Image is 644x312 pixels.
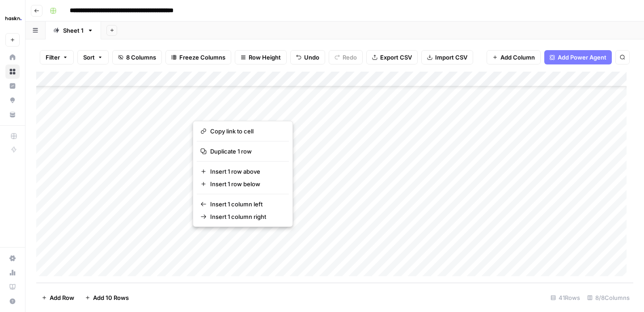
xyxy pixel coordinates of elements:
div: 8/8 Columns [584,291,633,305]
button: Import CSV [421,50,473,64]
button: 8 Columns [112,50,162,64]
span: Import CSV [435,53,467,62]
button: Add Column [487,50,541,64]
span: 8 Columns [126,53,156,62]
span: Insert 1 column left [210,200,282,209]
a: Learning Hub [5,280,20,294]
button: Help + Support [5,294,20,308]
span: Sort [83,53,95,62]
span: Insert 1 row above [210,167,282,176]
span: Duplicate 1 row [210,147,282,156]
a: Home [5,50,20,64]
button: Export CSV [366,50,418,64]
button: Workspace: Haskn [5,7,20,30]
button: Redo [329,50,363,64]
span: Row Height [249,53,281,62]
button: Undo [290,50,325,64]
span: Filter [46,53,60,62]
span: Add Power Agent [558,53,606,62]
span: Export CSV [380,53,412,62]
span: Add Row [50,293,74,302]
a: Opportunities [5,93,20,107]
a: Your Data [5,107,20,122]
button: Row Height [235,50,287,64]
span: Insert 1 row below [210,180,282,188]
button: Filter [40,50,74,64]
span: Copy link to cell [210,127,282,136]
span: Redo [343,53,357,62]
span: Add 10 Rows [93,293,129,302]
button: Add 10 Rows [80,291,134,305]
a: Usage [5,265,20,280]
div: Sheet 1 [63,26,84,35]
div: 41 Rows [547,291,584,305]
a: Settings [5,251,20,265]
a: Browse [5,64,20,79]
span: Freeze Columns [179,53,225,62]
span: Insert 1 column right [210,212,282,221]
img: Haskn Logo [5,10,21,26]
a: Insights [5,79,20,93]
a: Sheet 1 [46,21,101,39]
button: Add Row [36,291,80,305]
span: Undo [304,53,319,62]
button: Freeze Columns [165,50,231,64]
button: Add Power Agent [544,50,612,64]
span: Add Column [500,53,535,62]
button: Sort [77,50,109,64]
